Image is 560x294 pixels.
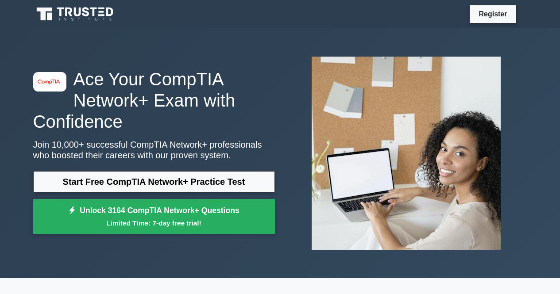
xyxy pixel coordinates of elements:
h1: Ace Your CompTIA Network+ Exam with Confidence [33,69,275,132]
a: Unlock 3164 CompTIA Network+ QuestionsLimited Time: 7-day free trial! [33,199,275,234]
a: Register [473,8,512,19]
p: Join 10,000+ successful CompTIA Network+ professionals who boosted their careers with our proven ... [33,139,275,160]
a: Start Free CompTIA Network+ Practice Test [33,171,275,192]
small: Limited Time: 7-day free trial! [44,218,264,228]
